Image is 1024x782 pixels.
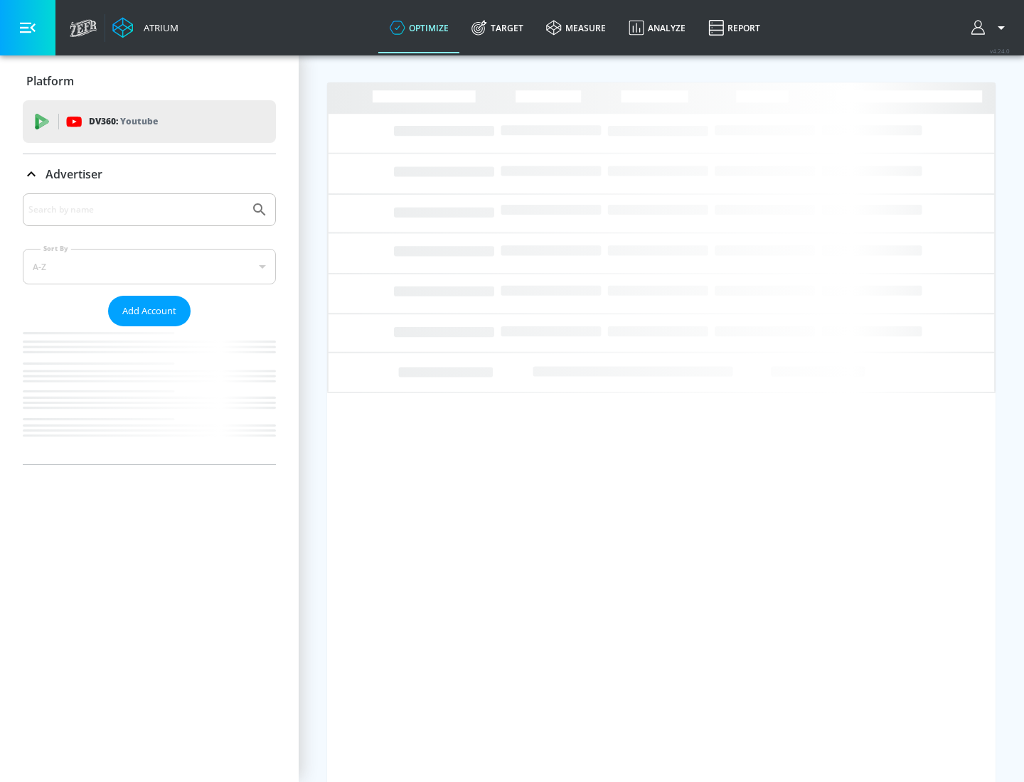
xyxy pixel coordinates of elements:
nav: list of Advertiser [23,326,276,464]
div: Advertiser [23,154,276,194]
p: Youtube [120,114,158,129]
div: DV360: Youtube [23,100,276,143]
div: Atrium [138,21,178,34]
input: Search by name [28,200,244,219]
p: DV360: [89,114,158,129]
span: v 4.24.0 [990,47,1010,55]
a: Report [697,2,772,53]
div: Platform [23,61,276,101]
a: measure [535,2,617,53]
a: Atrium [112,17,178,38]
p: Platform [26,73,74,89]
p: Advertiser [46,166,102,182]
label: Sort By [41,244,71,253]
span: Add Account [122,303,176,319]
a: Target [460,2,535,53]
div: A-Z [23,249,276,284]
div: Advertiser [23,193,276,464]
a: optimize [378,2,460,53]
a: Analyze [617,2,697,53]
button: Add Account [108,296,191,326]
